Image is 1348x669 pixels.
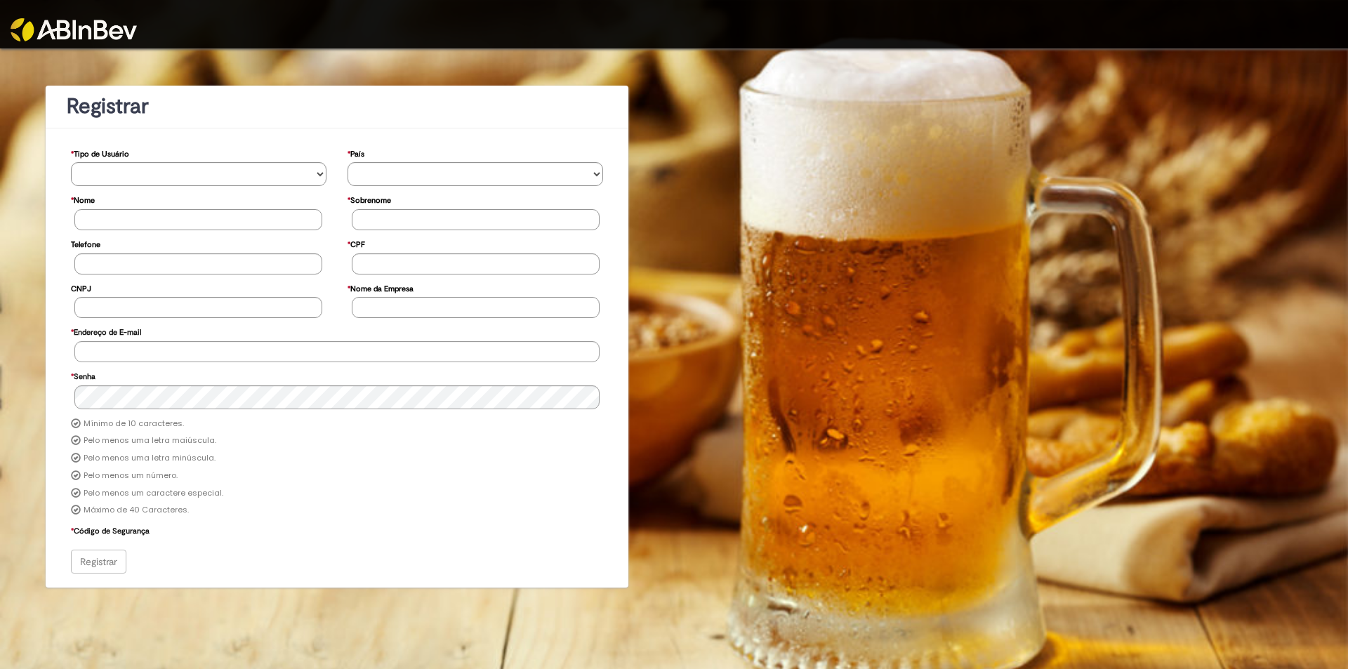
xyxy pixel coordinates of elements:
label: Telefone [71,233,100,253]
label: CPF [348,233,365,253]
label: Senha [71,365,95,385]
label: Pelo menos um caractere especial. [84,488,223,499]
label: Nome da Empresa [348,277,414,298]
h1: Registrar [67,95,607,118]
label: Pelo menos uma letra maiúscula. [84,435,216,446]
img: ABInbev-white.png [11,18,137,41]
label: Nome [71,189,95,209]
label: CNPJ [71,277,91,298]
label: Sobrenome [348,189,391,209]
label: Mínimo de 10 caracteres. [84,418,184,430]
label: Pelo menos uma letra minúscula. [84,453,216,464]
label: Máximo de 40 Caracteres. [84,505,189,516]
label: Pelo menos um número. [84,470,178,482]
label: País [348,143,364,163]
label: Endereço de E-mail [71,321,141,341]
label: Código de Segurança [71,519,150,540]
label: Tipo de Usuário [71,143,129,163]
